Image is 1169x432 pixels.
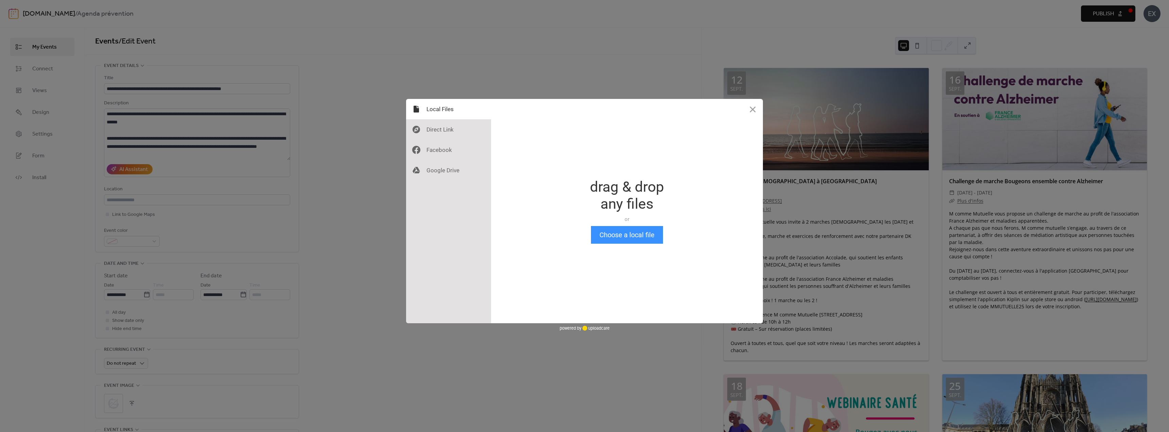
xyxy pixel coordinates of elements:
div: drag & drop any files [590,178,664,212]
div: Local Files [406,99,491,119]
button: Choose a local file [591,226,663,244]
button: Close [743,99,763,119]
div: Google Drive [406,160,491,180]
div: or [590,216,664,223]
a: uploadcare [581,326,610,331]
div: Facebook [406,140,491,160]
div: Direct Link [406,119,491,140]
div: powered by [560,323,610,333]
